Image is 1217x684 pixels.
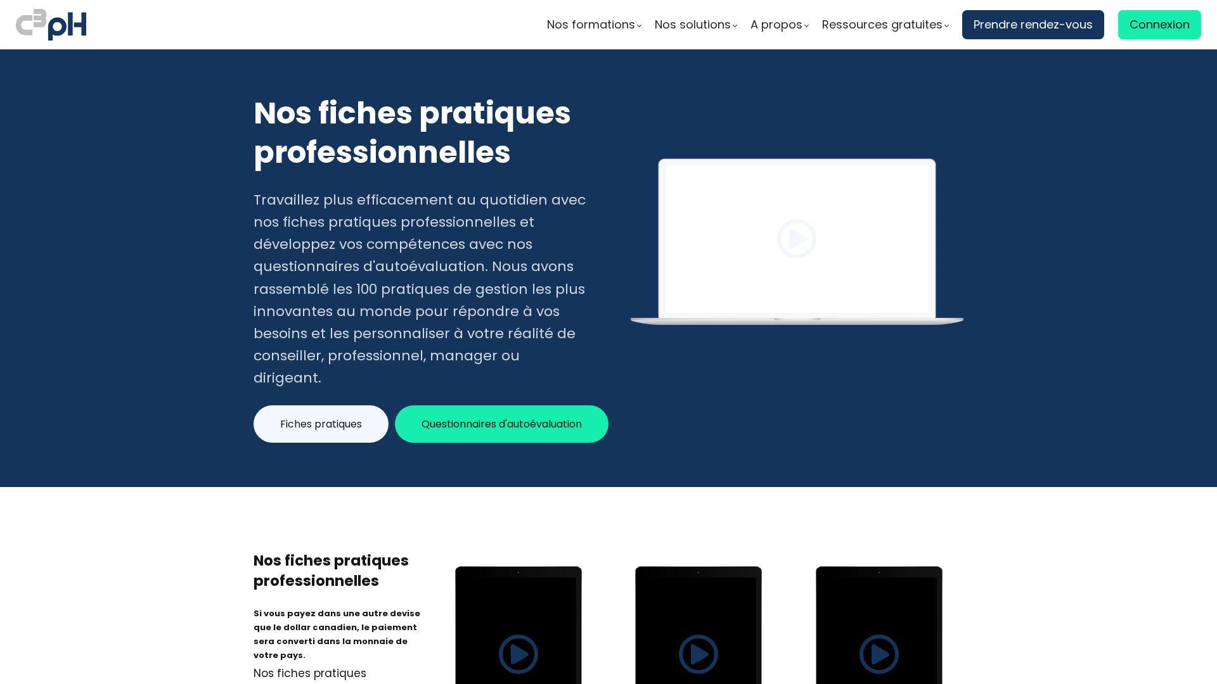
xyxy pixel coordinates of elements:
h2: Nos fiches pratiques professionnelles [254,94,587,173]
span: Questionnaires d'autoévaluation [422,416,582,432]
button: Questionnaires d'autoévaluation [395,405,608,443]
button: Fiches pratiques [254,405,389,443]
span: Connexion [1130,15,1190,34]
span: Fiches pratiques [280,416,362,432]
b: Si vous payez dans une autre devise que le dollar canadien, le paiement sera converti dans la mon... [254,607,420,661]
span: A propos [750,15,802,34]
a: Connexion [1118,10,1201,39]
div: Travaillez plus efficacement au quotidien avec nos fiches pratiques professionnelles et développe... [254,189,587,389]
span: Prendre rendez-vous [974,15,1093,34]
span: Ressources gratuites [822,15,943,34]
h3: Nos fiches pratiques professionnelles [254,550,423,591]
span: Nos solutions [655,15,731,34]
img: logo C3PH [16,6,86,43]
a: Prendre rendez-vous [962,10,1104,39]
span: Nos formations [547,15,635,34]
